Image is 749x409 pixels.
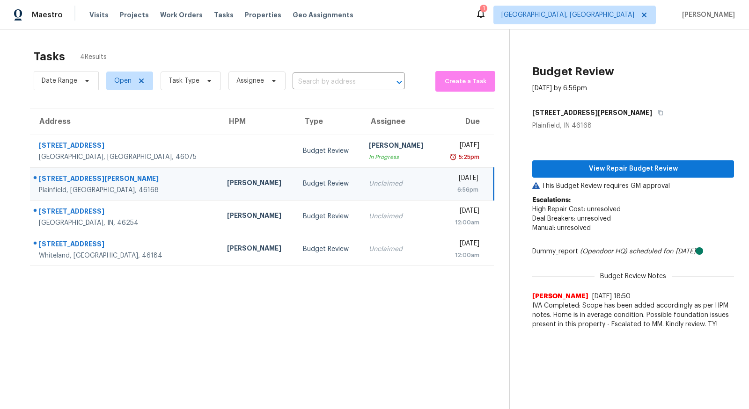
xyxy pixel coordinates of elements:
[80,52,107,62] span: 4 Results
[303,146,354,156] div: Budget Review
[629,248,696,255] i: scheduled for: [DATE]
[120,10,149,20] span: Projects
[39,174,212,186] div: [STREET_ADDRESS][PERSON_NAME]
[532,292,588,301] span: [PERSON_NAME]
[39,152,212,162] div: [GEOGRAPHIC_DATA], [GEOGRAPHIC_DATA], 46075
[678,10,735,20] span: [PERSON_NAME]
[532,206,621,213] span: High Repair Cost: unresolved
[445,239,479,251] div: [DATE]
[393,76,406,89] button: Open
[595,272,672,281] span: Budget Review Notes
[652,104,665,121] button: Copy Address
[369,212,429,221] div: Unclaimed
[457,152,479,162] div: 5:25pm
[303,244,354,254] div: Budget Review
[532,108,652,117] h5: [STREET_ADDRESS][PERSON_NAME]
[532,225,591,231] span: Manual: unresolved
[114,76,132,86] span: Open
[369,141,429,152] div: [PERSON_NAME]
[39,239,212,251] div: [STREET_ADDRESS]
[532,215,611,222] span: Deal Breakers: unresolved
[39,141,212,152] div: [STREET_ADDRESS]
[220,108,295,135] th: HPM
[236,76,264,86] span: Assignee
[227,244,287,255] div: [PERSON_NAME]
[540,163,727,175] span: View Repair Budget Review
[532,67,614,76] h2: Budget Review
[30,108,220,135] th: Address
[435,71,495,92] button: Create a Task
[227,178,287,190] div: [PERSON_NAME]
[39,251,212,260] div: Whiteland, [GEOGRAPHIC_DATA], 46184
[532,84,587,93] div: [DATE] by 6:56pm
[39,186,212,195] div: Plainfield, [GEOGRAPHIC_DATA], 46168
[369,179,429,188] div: Unclaimed
[437,108,494,135] th: Due
[532,301,734,329] span: IVA Completed: Scope has been added accordingly as per HPM notes. Home is in average condition. P...
[303,212,354,221] div: Budget Review
[445,173,478,185] div: [DATE]
[227,211,287,222] div: [PERSON_NAME]
[39,207,212,218] div: [STREET_ADDRESS]
[39,218,212,228] div: [GEOGRAPHIC_DATA], IN, 46254
[42,76,77,86] span: Date Range
[532,121,734,130] div: Plainfield, IN 46168
[303,179,354,188] div: Budget Review
[445,185,478,194] div: 6:56pm
[483,4,485,13] div: 1
[214,12,234,18] span: Tasks
[245,10,281,20] span: Properties
[532,160,734,178] button: View Repair Budget Review
[89,10,109,20] span: Visits
[32,10,63,20] span: Maestro
[445,218,479,227] div: 12:00am
[34,52,65,61] h2: Tasks
[445,141,479,152] div: [DATE]
[501,10,634,20] span: [GEOGRAPHIC_DATA], [GEOGRAPHIC_DATA]
[449,152,457,162] img: Overdue Alarm Icon
[532,247,734,256] div: Dummy_report
[369,244,429,254] div: Unclaimed
[361,108,437,135] th: Assignee
[369,152,429,162] div: In Progress
[445,251,479,260] div: 12:00am
[580,248,627,255] i: (Opendoor HQ)
[445,206,479,218] div: [DATE]
[293,75,379,89] input: Search by address
[293,10,353,20] span: Geo Assignments
[532,197,571,203] b: Escalations:
[160,10,203,20] span: Work Orders
[169,76,199,86] span: Task Type
[440,76,491,87] span: Create a Task
[592,293,631,300] span: [DATE] 18:50
[532,181,734,191] p: This Budget Review requires GM approval
[295,108,362,135] th: Type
